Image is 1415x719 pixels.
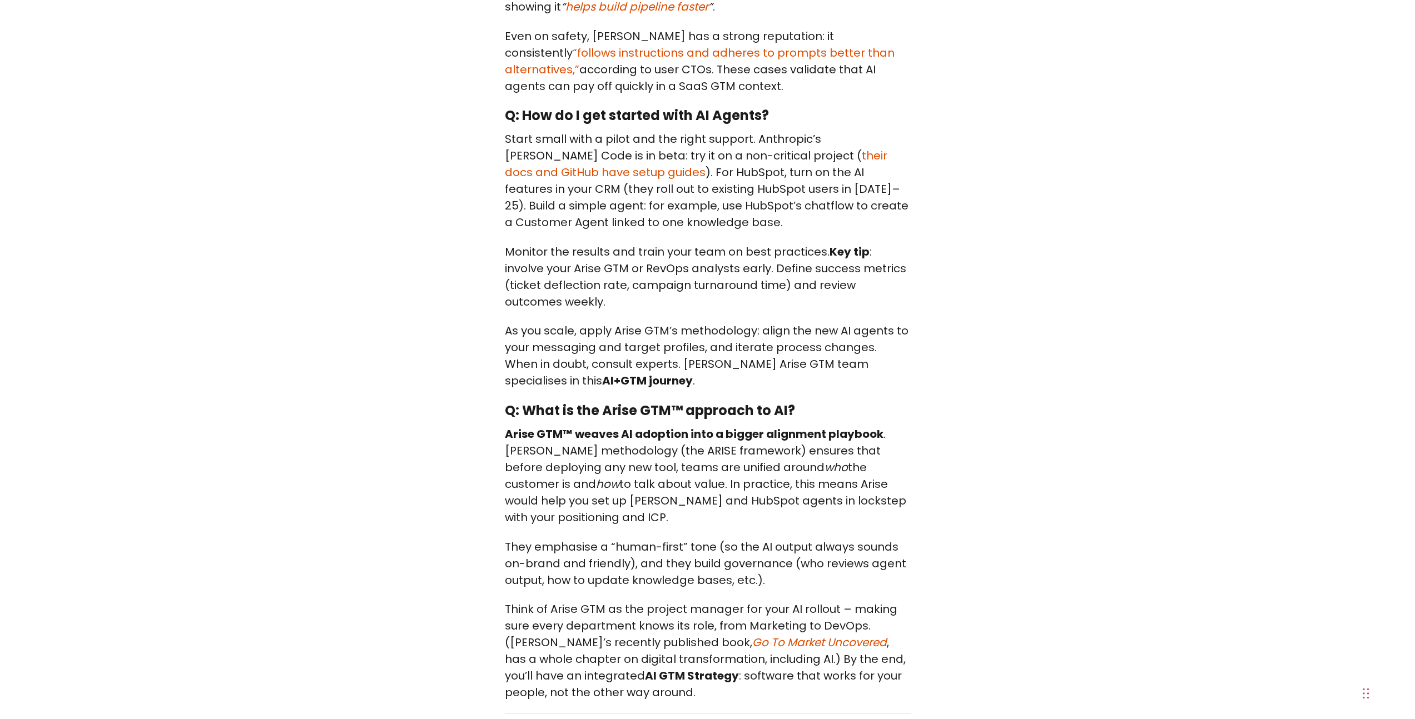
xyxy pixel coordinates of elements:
[1166,580,1415,719] iframe: Chat Widget
[505,538,911,588] p: They emphasise a “human-first” tone (so the AI output always sounds on-brand and friendly), and t...
[825,460,848,475] em: who
[505,45,895,77] a: “follows instructions and adheres to prompts better than alternatives,”
[505,243,911,310] p: Monitor the results and train your team on best practices. : involve your Arise GTM or RevOps ana...
[505,426,911,526] p: . [PERSON_NAME] methodology (the ARISE framework) ensures that before deploying any new tool, tea...
[596,476,619,492] em: how
[505,601,911,701] p: Think of Arise GTM as the project manager for your AI rollout – making sure every department know...
[505,426,883,442] span: Arise GTM™ weaves AI adoption into a bigger alignment playbook
[505,322,911,389] p: As you scale, apply Arise GTM’s methodology: align the new AI agents to your messaging and target...
[752,635,887,650] a: Go To Market Uncovered
[830,244,870,259] span: Key tip
[505,106,769,124] strong: Q: How do I get started with AI Agents?
[602,373,693,388] span: AI+GTM journey
[505,148,887,180] a: their docs and GitHub have setup guides​
[1363,677,1369,710] div: Drag
[505,28,911,94] p: Even on safety, [PERSON_NAME] has a strong reputation: it consistently according to user CTOs. Th...
[505,131,911,231] p: Start small with a pilot and the right support. Anthropic’s [PERSON_NAME] Code is in beta: try it...
[645,668,739,683] strong: AI GTM Strategy
[505,401,795,420] strong: Q: What is the Arise GTM™ approach to AI?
